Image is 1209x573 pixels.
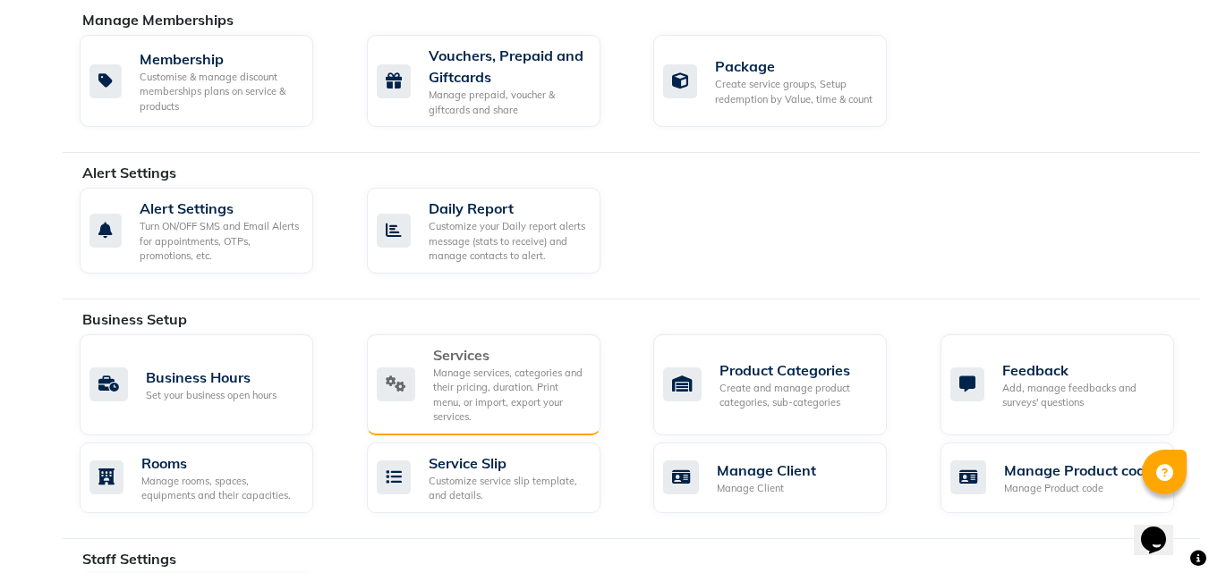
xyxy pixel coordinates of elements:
[941,442,1201,513] a: Manage Product codeManage Product code
[717,481,816,496] div: Manage Client
[429,452,586,474] div: Service Slip
[1134,501,1191,555] iframe: chat widget
[141,452,299,474] div: Rooms
[80,334,340,435] a: Business HoursSet your business open hours
[80,35,340,127] a: MembershipCustomise & manage discount memberships plans on service & products
[653,334,914,435] a: Product CategoriesCreate and manage product categories, sub-categories
[80,442,340,513] a: RoomsManage rooms, spaces, equipments and their capacities.
[1002,381,1160,410] div: Add, manage feedbacks and surveys' questions
[719,381,873,410] div: Create and manage product categories, sub-categories
[367,334,627,435] a: ServicesManage services, categories and their pricing, duration. Print menu, or import, export yo...
[719,359,873,381] div: Product Categories
[367,188,627,274] a: Daily ReportCustomize your Daily report alerts message (stats to receive) and manage contacts to ...
[1004,459,1154,481] div: Manage Product code
[429,198,586,219] div: Daily Report
[715,77,873,106] div: Create service groups, Setup redemption by Value, time & count
[715,55,873,77] div: Package
[429,45,586,88] div: Vouchers, Prepaid and Giftcards
[140,219,299,264] div: Turn ON/OFF SMS and Email Alerts for appointments, OTPs, promotions, etc.
[433,344,586,366] div: Services
[140,48,299,70] div: Membership
[1004,481,1154,496] div: Manage Product code
[146,388,277,403] div: Set your business open hours
[429,88,586,117] div: Manage prepaid, voucher & giftcards and share
[141,474,299,503] div: Manage rooms, spaces, equipments and their capacities.
[140,70,299,114] div: Customise & manage discount memberships plans on service & products
[429,219,586,264] div: Customize your Daily report alerts message (stats to receive) and manage contacts to alert.
[653,442,914,513] a: Manage ClientManage Client
[433,366,586,425] div: Manage services, categories and their pricing, duration. Print menu, or import, export your servi...
[653,35,914,127] a: PackageCreate service groups, Setup redemption by Value, time & count
[1002,359,1160,381] div: Feedback
[941,334,1201,435] a: FeedbackAdd, manage feedbacks and surveys' questions
[429,474,586,503] div: Customize service slip template, and details.
[146,367,277,388] div: Business Hours
[367,442,627,513] a: Service SlipCustomize service slip template, and details.
[80,188,340,274] a: Alert SettingsTurn ON/OFF SMS and Email Alerts for appointments, OTPs, promotions, etc.
[717,459,816,481] div: Manage Client
[367,35,627,127] a: Vouchers, Prepaid and GiftcardsManage prepaid, voucher & giftcards and share
[140,198,299,219] div: Alert Settings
